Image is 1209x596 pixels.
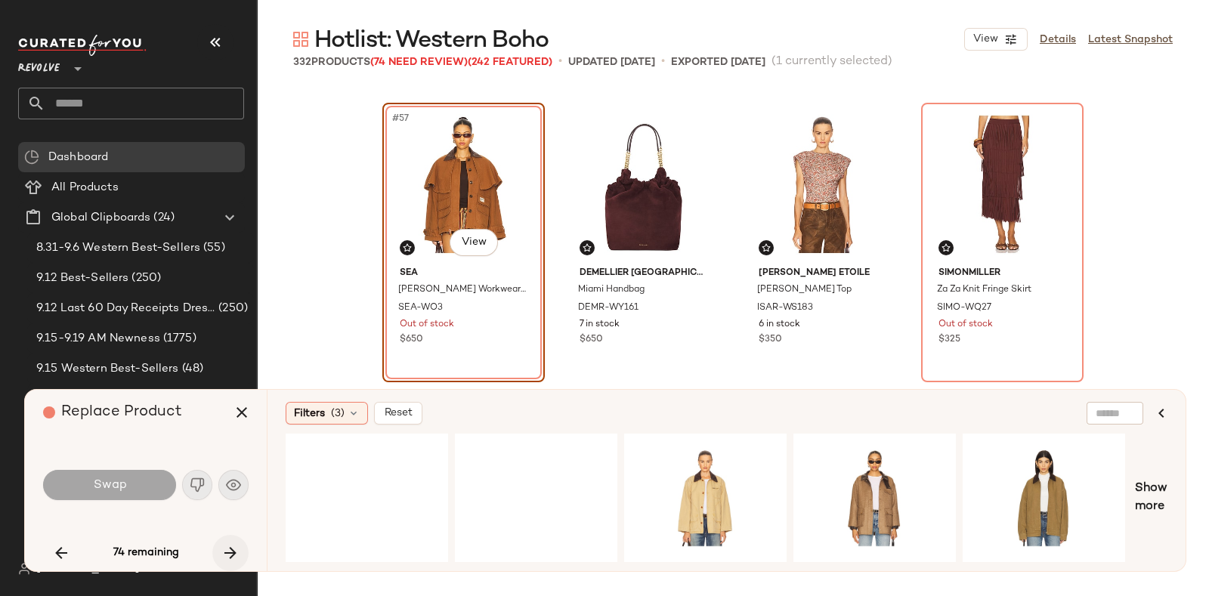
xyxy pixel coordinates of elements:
[36,270,128,287] span: 9.12 Best-Sellers
[179,360,204,378] span: (48)
[972,33,998,45] span: View
[1040,32,1076,48] a: Details
[578,283,645,297] span: Miami Handbag
[293,57,311,68] span: 332
[468,57,552,68] span: (242 Featured)
[384,407,413,419] span: Reset
[937,283,1031,297] span: Za Za Knit Fringe Skirt
[757,301,813,315] span: ISAR-WS183
[580,267,707,280] span: DeMellier [GEOGRAPHIC_DATA]
[24,150,39,165] img: svg%3e
[629,444,781,551] img: GREA-WO87_V1.jpg
[580,333,603,347] span: $650
[558,53,562,71] span: •
[36,330,160,347] span: 9.15-9.19 AM Newness
[568,54,655,70] p: updated [DATE]
[374,402,422,425] button: Reset
[968,444,1120,551] img: LIOR-WO47_V1.jpg
[403,243,412,252] img: svg%3e
[18,35,147,56] img: cfy_white_logo.C9jOOHJF.svg
[747,108,898,261] img: ISAR-WS183_V1.jpg
[314,26,549,56] span: Hotlist: Western Boho
[757,283,852,297] span: [PERSON_NAME] Top
[661,53,665,71] span: •
[964,28,1028,51] button: View
[671,54,765,70] p: Exported [DATE]
[759,267,886,280] span: [PERSON_NAME] Etoile
[799,444,951,551] img: LEAX-WO122_V1.jpg
[460,236,486,249] span: View
[771,53,892,71] span: (1 currently selected)
[762,243,771,252] img: svg%3e
[48,149,108,166] span: Dashboard
[398,301,443,315] span: SEA-WO3
[759,333,782,347] span: $350
[128,270,161,287] span: (250)
[160,330,196,347] span: (1775)
[61,404,182,420] span: Replace Product
[938,318,993,332] span: Out of stock
[36,300,215,317] span: 9.12 Last 60 Day Receipts Dresses
[51,209,150,227] span: Global Clipboards
[51,179,119,196] span: All Products
[926,108,1078,261] img: SIMO-WQ27_V1.jpg
[583,243,592,252] img: svg%3e
[388,108,540,261] img: SEA-WO3_V1.jpg
[36,360,179,378] span: 9.15 Western Best-Sellers
[150,209,175,227] span: (24)
[938,267,1066,280] span: SIMONMILLER
[391,111,412,126] span: #57
[759,318,800,332] span: 6 in stock
[370,57,468,68] span: (74 Need Review)
[578,301,639,315] span: DEMR-WY161
[215,300,248,317] span: (250)
[938,333,960,347] span: $325
[580,318,620,332] span: 7 in stock
[200,239,225,257] span: (55)
[937,301,991,315] span: SIMO-WQ27
[18,563,30,575] img: svg%3e
[18,51,60,79] span: Revolve
[1135,480,1167,516] span: Show more
[293,54,552,70] div: Products
[294,406,325,422] span: Filters
[1088,32,1173,48] a: Latest Snapshot
[567,108,719,261] img: DEMR-WY161_V1.jpg
[398,283,526,297] span: [PERSON_NAME] Workwear Cape Jacket
[36,239,200,257] span: 8.31-9.6 Western Best-Sellers
[942,243,951,252] img: svg%3e
[113,546,179,560] span: 74 remaining
[293,32,308,47] img: svg%3e
[450,229,498,256] button: View
[331,406,345,422] span: (3)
